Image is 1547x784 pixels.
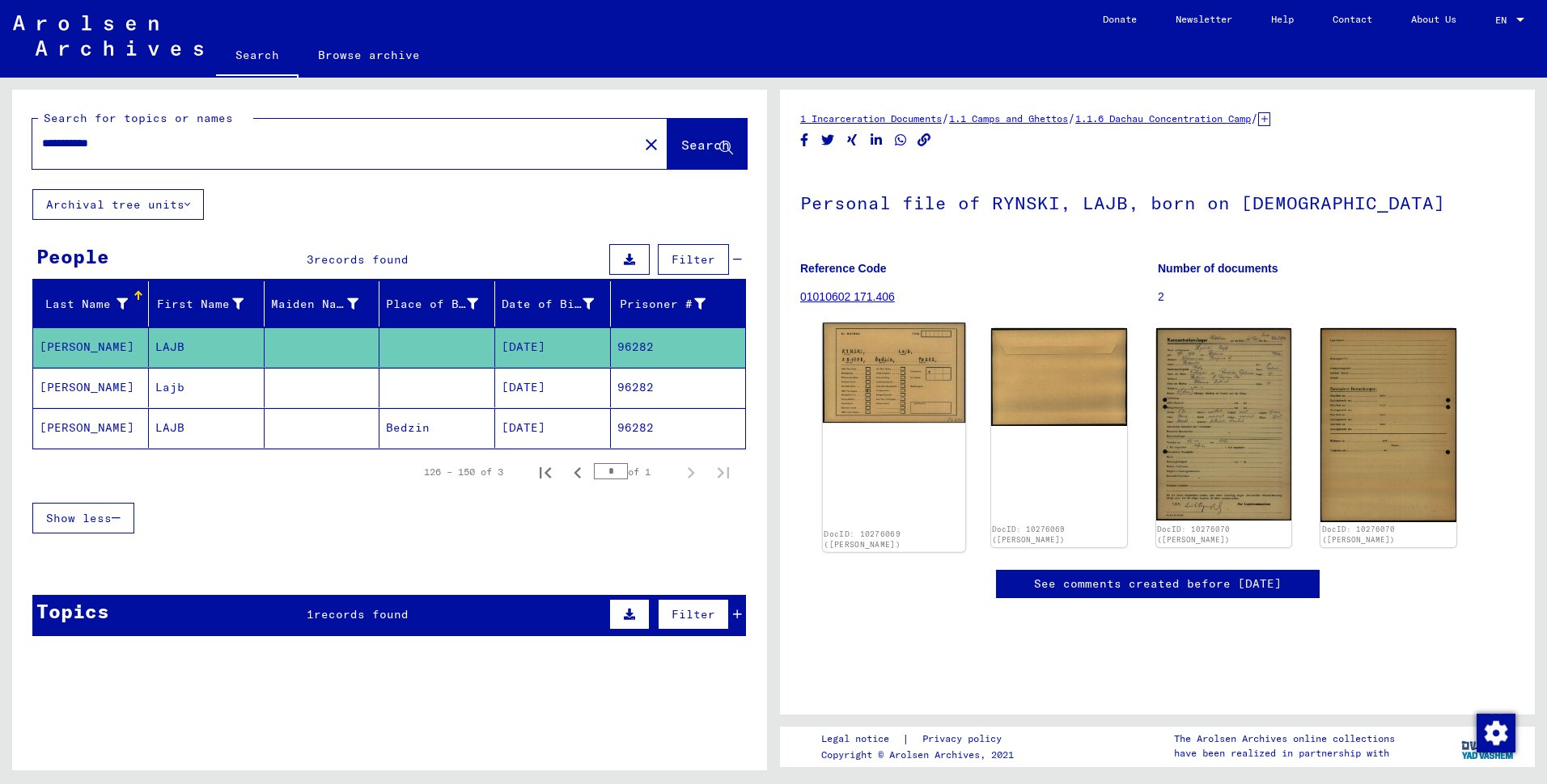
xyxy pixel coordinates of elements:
div: Date of Birth [502,296,594,313]
div: Topics [36,596,109,626]
button: Filter [658,599,729,630]
mat-label: Search for topics or names [44,111,233,125]
b: Number of documents [1158,262,1278,275]
a: 1.1 Camps and Ghettos [949,112,1068,124]
mat-cell: LAJB [149,408,265,448]
img: Arolsen_neg.svg [13,15,203,56]
a: DocID: 10276069 ([PERSON_NAME]) [992,525,1065,545]
mat-cell: Bedzin [379,408,495,448]
span: / [942,111,949,125]
div: People [36,242,109,271]
div: Place of Birth [386,296,478,313]
span: 1 [307,607,314,622]
span: Filter [672,252,715,267]
button: Previous page [562,456,594,488]
mat-icon: close [642,135,661,154]
p: Copyright © Arolsen Archives, 2021 [821,748,1021,762]
button: Share on Xing [844,130,861,150]
mat-header-cell: First Name [149,281,265,327]
h1: Personal file of RYNSKI, LAJB, born on [DEMOGRAPHIC_DATA] [800,166,1515,237]
div: 126 – 150 of 3 [424,465,503,479]
button: Last page [707,456,740,488]
a: See comments created before [DATE] [1034,575,1282,592]
a: DocID: 10276070 ([PERSON_NAME]) [1157,525,1230,545]
button: Search [668,119,747,169]
div: | [821,731,1021,748]
a: 1 Incarceration Documents [800,112,942,124]
mat-cell: 96282 [611,327,745,367]
a: 01010602 171.406 [800,290,895,303]
button: Share on LinkedIn [868,130,885,150]
mat-cell: 96282 [611,408,745,448]
div: Place of Birth [386,291,498,317]
img: 002.jpg [1320,328,1456,522]
p: 2 [1158,289,1515,306]
span: records found [314,607,409,622]
div: of 1 [594,464,675,479]
button: Share on Twitter [820,130,837,150]
button: Copy link [916,130,933,150]
button: Next page [675,456,707,488]
a: Legal notice [821,731,902,748]
a: DocID: 10276070 ([PERSON_NAME]) [1322,525,1395,545]
mat-header-cell: Maiden Name [265,281,380,327]
a: Privacy policy [909,731,1021,748]
button: Show less [32,503,134,533]
mat-header-cell: Date of Birth [495,281,611,327]
div: Maiden Name [271,291,379,317]
div: Prisoner # [617,291,726,317]
div: Prisoner # [617,296,706,313]
a: 1.1.6 Dachau Concentration Camp [1075,112,1251,124]
span: Filter [672,607,715,622]
div: First Name [155,291,264,317]
button: Archival tree units [32,189,204,220]
span: Show less [46,511,112,525]
mat-header-cell: Prisoner # [611,281,745,327]
span: / [1251,111,1258,125]
b: Reference Code [800,262,887,275]
img: 001.jpg [1156,328,1292,521]
span: Search [681,137,730,153]
span: records found [314,252,409,267]
div: Maiden Name [271,296,359,313]
a: DocID: 10276069 ([PERSON_NAME]) [824,529,900,550]
mat-cell: 96282 [611,368,745,407]
img: Change consent [1477,714,1515,752]
p: The Arolsen Archives online collections [1174,731,1395,746]
img: 002.jpg [991,328,1127,426]
div: First Name [155,296,244,313]
span: / [1068,111,1075,125]
button: Share on WhatsApp [892,130,909,150]
a: Search [216,36,299,78]
img: yv_logo.png [1458,726,1519,766]
mat-cell: [PERSON_NAME] [33,408,149,448]
mat-cell: [PERSON_NAME] [33,327,149,367]
div: Last Name [40,296,128,313]
mat-cell: [PERSON_NAME] [33,368,149,407]
a: Browse archive [299,36,439,74]
img: 001.jpg [823,322,965,422]
button: Filter [658,244,729,275]
div: Last Name [40,291,148,317]
span: 3 [307,252,314,267]
mat-cell: LAJB [149,327,265,367]
mat-cell: [DATE] [495,327,611,367]
button: Clear [635,128,668,160]
p: have been realized in partnership with [1174,746,1395,761]
div: Change consent [1476,713,1515,752]
span: EN [1495,15,1513,26]
mat-header-cell: Place of Birth [379,281,495,327]
mat-header-cell: Last Name [33,281,149,327]
mat-cell: [DATE] [495,368,611,407]
div: Date of Birth [502,291,614,317]
button: Share on Facebook [796,130,813,150]
mat-cell: [DATE] [495,408,611,448]
button: First page [529,456,562,488]
mat-cell: Lajb [149,368,265,407]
